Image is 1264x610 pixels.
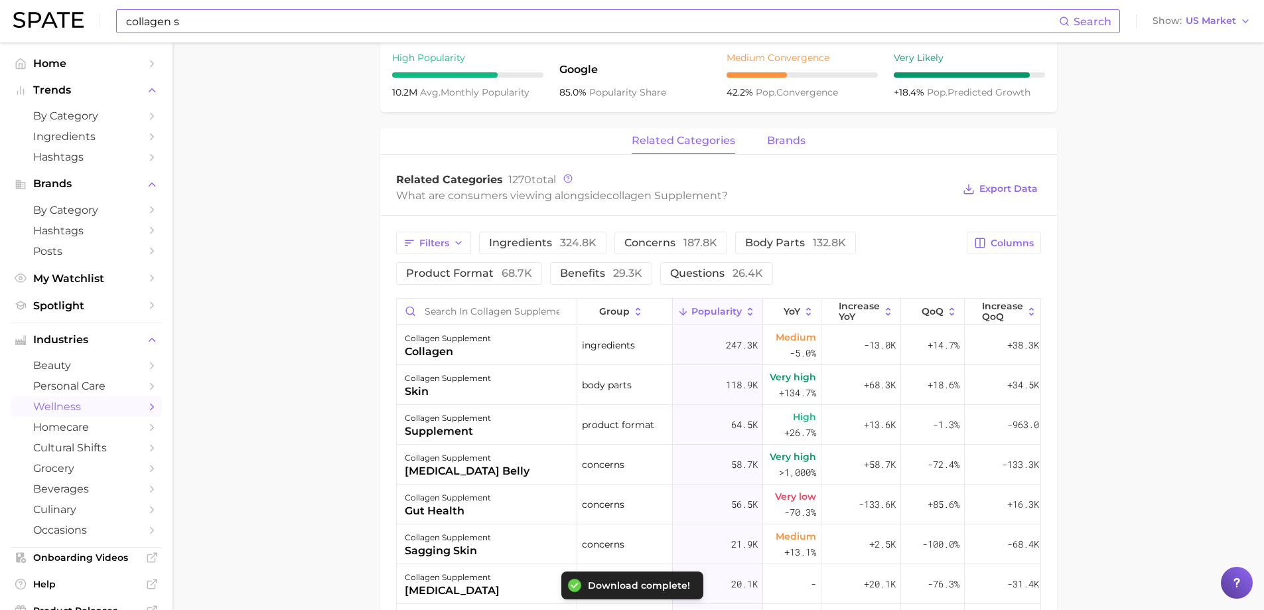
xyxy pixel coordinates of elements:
[582,536,624,552] span: concerns
[33,272,139,285] span: My Watchlist
[599,306,630,317] span: group
[727,50,878,66] div: Medium Convergence
[731,576,758,592] span: 20.1k
[731,457,758,473] span: 58.7k
[11,174,162,194] button: Brands
[392,86,420,98] span: 10.2m
[489,238,597,248] span: ingredients
[33,380,139,392] span: personal care
[405,344,491,360] div: collagen
[508,173,531,186] span: 1270
[613,267,642,279] span: 29.3k
[396,173,503,186] span: Related Categories
[683,236,717,249] span: 187.8k
[11,355,162,376] a: beauty
[922,306,944,317] span: QoQ
[775,489,816,504] span: Very low
[33,483,139,495] span: beverages
[1007,337,1039,353] span: +38.3k
[33,110,139,122] span: by Category
[560,268,642,279] span: benefits
[982,301,1023,322] span: Increase QoQ
[864,576,896,592] span: +20.1k
[901,299,965,325] button: QoQ
[11,458,162,479] a: grocery
[33,359,139,372] span: beauty
[922,536,959,552] span: -100.0%
[11,295,162,316] a: Spotlight
[756,86,776,98] abbr: popularity index
[589,86,666,98] span: popularity share
[864,457,896,473] span: +58.7k
[11,220,162,241] a: Hashtags
[420,86,441,98] abbr: average
[864,337,896,353] span: -13.0k
[763,299,821,325] button: YoY
[959,180,1040,198] button: Export Data
[691,306,742,317] span: Popularity
[733,267,763,279] span: 26.4k
[582,377,632,393] span: body parts
[927,86,1030,98] span: predicted growth
[405,503,491,519] div: gut health
[405,331,491,346] div: collagen supplement
[559,62,711,78] span: Google
[1002,457,1039,473] span: -133.3k
[784,504,816,520] span: -70.3%
[864,377,896,393] span: +68.3k
[776,329,816,345] span: Medium
[33,578,139,590] span: Help
[11,417,162,437] a: homecare
[405,570,500,585] div: collagen supplement
[33,204,139,216] span: by Category
[11,53,162,74] a: Home
[33,552,139,564] span: Onboarding Videos
[779,385,816,401] span: +134.7%
[928,457,959,473] span: -72.4%
[894,72,1045,78] div: 9 / 10
[419,238,449,249] span: Filters
[756,86,838,98] span: convergence
[727,86,756,98] span: 42.2%
[405,543,491,559] div: sagging skin
[928,337,959,353] span: +14.7%
[1153,17,1182,25] span: Show
[588,579,690,591] div: Download complete!
[859,496,896,512] span: -133.6k
[767,135,806,147] span: brands
[11,396,162,417] a: wellness
[582,496,624,512] span: concerns
[11,330,162,350] button: Industries
[727,72,878,78] div: 4 / 10
[396,187,953,204] div: What are consumers viewing alongside ?
[670,268,763,279] span: questions
[1007,536,1039,552] span: -68.4k
[405,583,500,599] div: [MEDICAL_DATA]
[13,12,84,28] img: SPATE
[793,409,816,425] span: High
[11,147,162,167] a: Hashtags
[928,377,959,393] span: +18.6%
[11,126,162,147] a: Ingredients
[33,441,139,454] span: cultural shifts
[784,306,800,317] span: YoY
[894,50,1045,66] div: Very Likely
[405,530,491,546] div: collagen supplement
[397,445,1188,485] button: collagen supplement[MEDICAL_DATA] bellyconcerns58.7kVery high>1,000%+58.7k-72.4%-133.3k-78.7%-22.2k
[397,405,1188,445] button: collagen supplementsupplementproduct format64.5kHigh+26.7%+13.6k-1.3%-963.0-12.8%-10.4k
[397,365,1188,405] button: collagen supplementskinbody parts118.9kVery high+134.7%+68.3k+18.6%+34.5k+29.9%+34.5k
[813,236,846,249] span: 132.8k
[397,325,1188,365] button: collagen supplementcollageningredients247.3kMedium-5.0%-13.0k+14.7%+38.3k-10.0%-30.2k
[397,564,1188,604] button: collagen supplement[MEDICAL_DATA]concerns20.1k-+20.1k-76.3%-31.4k-79.1%-3.9k
[933,417,959,433] span: -1.3%
[745,238,846,248] span: body parts
[582,337,635,353] span: ingredients
[991,238,1034,249] span: Columns
[731,417,758,433] span: 64.5k
[1007,377,1039,393] span: +34.5k
[33,151,139,163] span: Hashtags
[624,238,717,248] span: concerns
[11,241,162,262] a: Posts
[726,337,758,353] span: 247.3k
[11,376,162,396] a: personal care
